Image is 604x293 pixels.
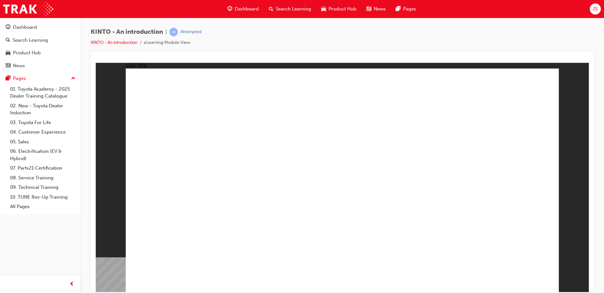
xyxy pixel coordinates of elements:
div: News [13,62,25,69]
a: 01. Toyota Academy - 2025 Dealer Training Catalogue [8,84,78,101]
a: All Pages [8,202,78,212]
a: search-iconSearch Learning [264,3,316,15]
a: 02. New - Toyota Dealer Induction [8,101,78,118]
a: 03. Toyota For Life [8,118,78,128]
span: Search Learning [276,5,311,13]
a: 10. TUNE Rev-Up Training [8,192,78,202]
a: 09. Technical Training [8,182,78,192]
span: car-icon [6,50,10,56]
span: | [166,28,167,36]
a: KINTO - An introduction [91,40,137,45]
button: Pages [3,73,78,84]
span: learningRecordVerb_ATTEMPT-icon [169,28,178,36]
span: car-icon [321,5,326,13]
a: Dashboard [3,21,78,33]
span: guage-icon [227,5,232,13]
a: 04. Customer Experience [8,127,78,137]
a: Product Hub [3,47,78,59]
a: Search Learning [3,34,78,46]
div: Pages [13,75,26,82]
div: Search Learning [13,37,48,44]
span: prev-icon [69,280,74,288]
span: up-icon [71,75,75,83]
a: 07. Parts21 Certification [8,163,78,173]
a: 05. Sales [8,137,78,147]
span: News [374,5,386,13]
span: search-icon [269,5,273,13]
div: Attempted [180,29,202,35]
span: Product Hub [329,5,356,13]
a: car-iconProduct Hub [316,3,361,15]
span: Dashboard [235,5,259,13]
a: 06. Electrification (EV & Hybrid) [8,146,78,163]
span: search-icon [6,38,10,43]
span: guage-icon [6,25,10,30]
a: 08. Service Training [8,173,78,183]
span: news-icon [366,5,371,13]
span: Pages [403,5,416,13]
a: news-iconNews [361,3,391,15]
span: JS [593,5,598,13]
button: DashboardSearch LearningProduct HubNews [3,20,78,73]
span: pages-icon [6,76,10,81]
a: pages-iconPages [391,3,421,15]
img: Trak [3,2,53,16]
div: Dashboard [13,24,37,31]
a: guage-iconDashboard [222,3,264,15]
div: Product Hub [13,49,41,57]
button: JS [590,3,601,15]
a: News [3,60,78,72]
span: news-icon [6,63,10,69]
li: eLearning Module View [144,39,190,46]
span: KINTO - An introduction [91,28,163,36]
span: pages-icon [396,5,401,13]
